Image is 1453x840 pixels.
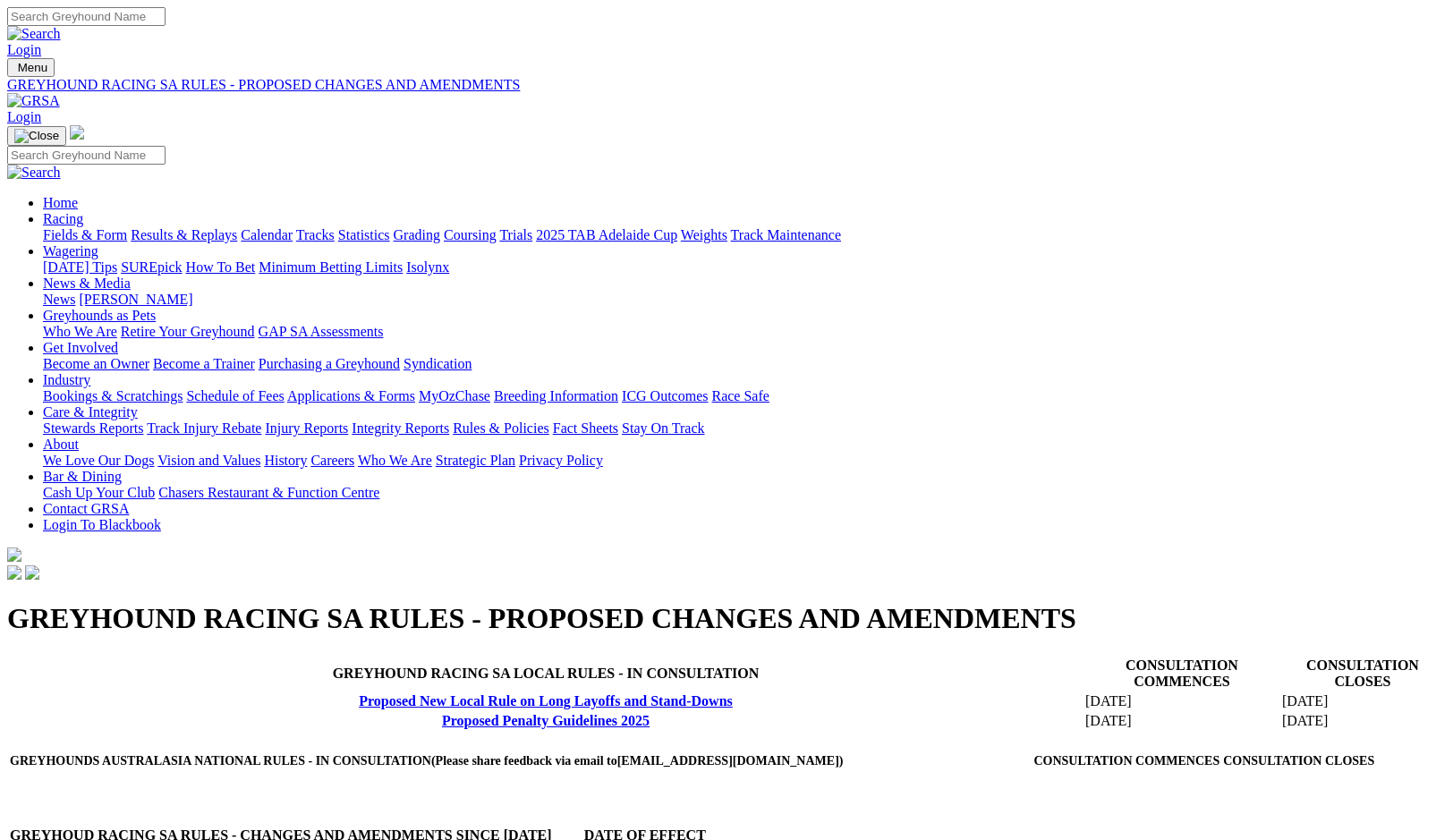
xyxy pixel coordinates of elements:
a: Injury Reports [265,420,348,436]
th: CONSULTATION CLOSES [1222,753,1375,769]
a: Become an Owner [43,356,149,371]
a: Strategic Plan [436,453,515,468]
a: Vision and Values [157,453,260,468]
a: Stay On Track [622,420,704,436]
a: Purchasing a Greyhound [259,356,400,371]
a: Grading [394,227,440,242]
a: MyOzChase [419,388,490,403]
a: News [43,292,75,307]
a: Syndication [404,356,472,371]
a: Become a Trainer [153,356,255,371]
a: Isolynx [406,259,449,275]
img: GRSA [7,93,60,109]
input: Search [7,146,166,165]
a: News & Media [43,276,131,291]
img: twitter.svg [25,565,39,580]
a: History [264,453,307,468]
a: Who We Are [43,324,117,339]
a: We Love Our Dogs [43,453,154,468]
a: Schedule of Fees [186,388,284,403]
span: Menu [18,61,47,74]
button: Toggle navigation [7,126,66,146]
a: Wagering [43,243,98,259]
a: Track Injury Rebate [147,420,261,436]
a: Care & Integrity [43,404,138,420]
a: Bookings & Scratchings [43,388,183,403]
div: News & Media [43,292,1446,308]
a: GREYHOUND RACING SA RULES - PROPOSED CHANGES AND AMENDMENTS [7,77,1446,93]
img: facebook.svg [7,565,21,580]
a: Minimum Betting Limits [259,259,403,275]
div: Greyhounds as Pets [43,324,1446,340]
a: Login [7,42,41,57]
a: How To Bet [186,259,256,275]
h1: GREYHOUND RACING SA RULES - PROPOSED CHANGES AND AMENDMENTS [7,602,1446,635]
a: Statistics [338,227,390,242]
div: Industry [43,388,1446,404]
a: Login To Blackbook [43,517,161,532]
a: Integrity Reports [352,420,449,436]
div: About [43,453,1446,469]
td: [DATE] [1281,692,1444,710]
a: Greyhounds as Pets [43,308,156,323]
a: Industry [43,372,90,387]
div: Racing [43,227,1446,243]
a: Privacy Policy [519,453,603,468]
th: GREYHOUND RACING SA LOCAL RULES - IN CONSULTATION [9,657,1083,691]
img: Search [7,26,61,42]
a: Stewards Reports [43,420,143,436]
a: Fields & Form [43,227,127,242]
a: SUREpick [121,259,182,275]
input: Search [7,7,166,26]
a: Retire Your Greyhound [121,324,255,339]
th: GREYHOUNDS AUSTRALASIA NATIONAL RULES - IN CONSULTATION [9,753,1031,769]
a: Applications & Forms [287,388,415,403]
a: Trials [499,227,532,242]
th: CONSULTATION COMMENCES [1084,657,1279,691]
a: Racing [43,211,83,226]
a: Race Safe [711,388,769,403]
button: Toggle navigation [7,58,55,77]
a: About [43,437,79,452]
a: Tracks [296,227,335,242]
div: Bar & Dining [43,485,1446,501]
a: Home [43,195,78,210]
td: [DATE] [1084,692,1279,710]
div: Get Involved [43,356,1446,372]
a: Weights [681,227,727,242]
a: GAP SA Assessments [259,324,384,339]
a: [DATE] Tips [43,259,117,275]
div: Care & Integrity [43,420,1446,437]
a: Rules & Policies [453,420,549,436]
a: Proposed Penalty Guidelines 2025 [442,713,650,728]
img: Search [7,165,61,181]
a: Login [7,109,41,124]
a: Results & Replays [131,227,237,242]
td: [DATE] [1084,712,1279,730]
th: CONSULTATION COMMENCES [1032,753,1220,769]
span: (Please share feedback via email to [EMAIL_ADDRESS][DOMAIN_NAME] ) [431,754,844,768]
a: 2025 TAB Adelaide Cup [536,227,677,242]
a: Calendar [241,227,293,242]
a: Coursing [444,227,497,242]
div: Wagering [43,259,1446,276]
a: Contact GRSA [43,501,129,516]
a: Get Involved [43,340,118,355]
img: Close [14,129,59,143]
td: [DATE] [1281,712,1444,730]
a: Breeding Information [494,388,618,403]
a: Chasers Restaurant & Function Centre [158,485,379,500]
a: Track Maintenance [731,227,841,242]
a: Proposed New Local Rule on Long Layoffs and Stand-Downs [359,693,733,708]
a: [PERSON_NAME] [79,292,192,307]
a: Fact Sheets [553,420,618,436]
a: Cash Up Your Club [43,485,155,500]
a: Careers [310,453,354,468]
a: ICG Outcomes [622,388,708,403]
th: CONSULTATION CLOSES [1281,657,1444,691]
a: Who We Are [358,453,432,468]
a: Bar & Dining [43,469,122,484]
img: logo-grsa-white.png [70,125,84,140]
img: logo-grsa-white.png [7,547,21,562]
